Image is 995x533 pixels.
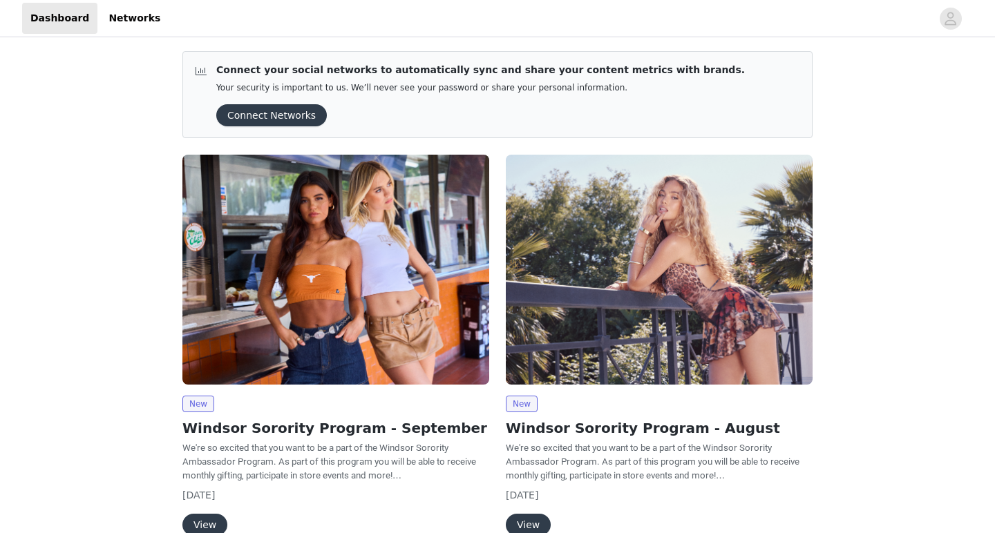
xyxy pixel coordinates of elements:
span: [DATE] [182,490,215,501]
p: Your security is important to us. We’ll never see your password or share your personal information. [216,83,745,93]
button: Connect Networks [216,104,327,126]
div: avatar [944,8,957,30]
a: Dashboard [22,3,97,34]
span: New [506,396,538,412]
h2: Windsor Sorority Program - September [182,418,489,438]
span: We're so excited that you want to be a part of the Windsor Sorority Ambassador Program. As part o... [506,443,799,481]
img: Windsor [506,155,813,385]
span: [DATE] [506,490,538,501]
span: We're so excited that you want to be a part of the Windsor Sorority Ambassador Program. As part o... [182,443,476,481]
h2: Windsor Sorority Program - August [506,418,813,438]
a: Networks [100,3,169,34]
img: Windsor [182,155,489,385]
a: View [506,520,551,530]
a: View [182,520,227,530]
span: New [182,396,214,412]
p: Connect your social networks to automatically sync and share your content metrics with brands. [216,63,745,77]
